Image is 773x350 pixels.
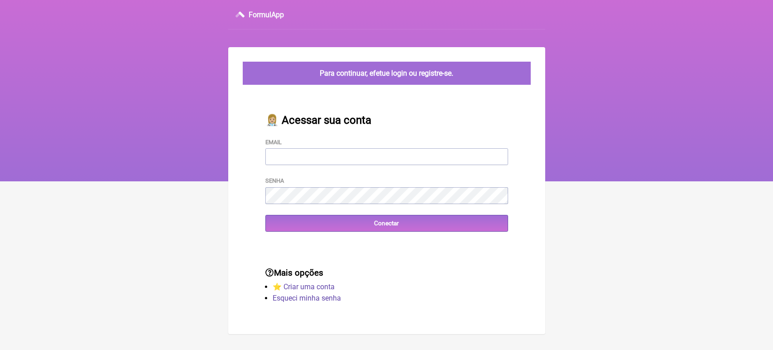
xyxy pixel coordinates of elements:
[273,282,335,291] a: ⭐️ Criar uma conta
[249,10,284,19] h3: FormulApp
[265,177,284,184] label: Senha
[265,215,508,232] input: Conectar
[243,62,531,85] div: Para continuar, efetue login ou registre-se.
[265,114,508,126] h2: 👩🏼‍⚕️ Acessar sua conta
[273,294,341,302] a: Esqueci minha senha
[265,268,508,278] h3: Mais opções
[265,139,282,146] label: Email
